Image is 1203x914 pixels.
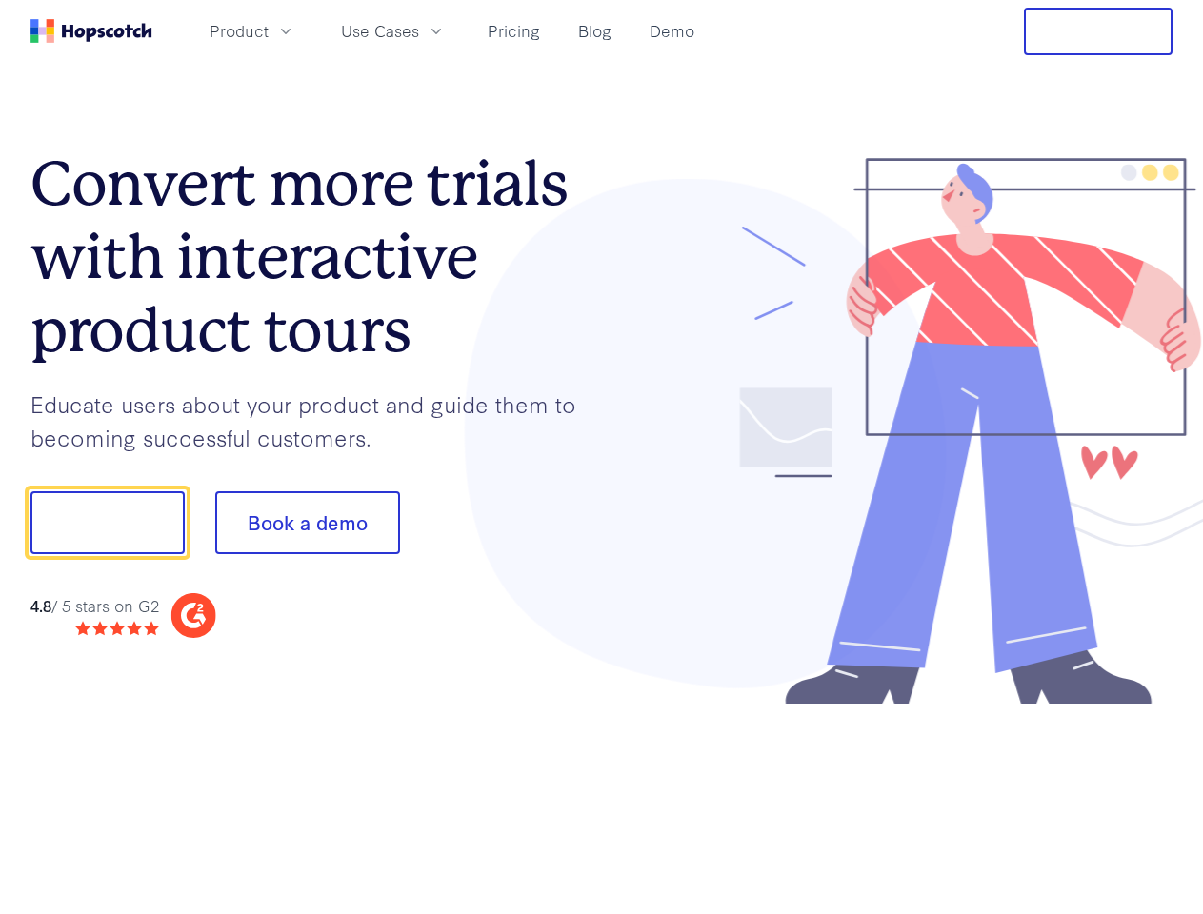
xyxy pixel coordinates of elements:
[30,148,602,367] h1: Convert more trials with interactive product tours
[330,15,457,47] button: Use Cases
[215,491,400,554] button: Book a demo
[341,19,419,43] span: Use Cases
[1024,8,1173,55] button: Free Trial
[571,15,619,47] a: Blog
[210,19,269,43] span: Product
[30,387,602,453] p: Educate users about your product and guide them to becoming successful customers.
[30,594,51,616] strong: 4.8
[198,15,307,47] button: Product
[30,19,152,43] a: Home
[30,594,159,618] div: / 5 stars on G2
[642,15,702,47] a: Demo
[480,15,548,47] a: Pricing
[30,491,185,554] button: Show me!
